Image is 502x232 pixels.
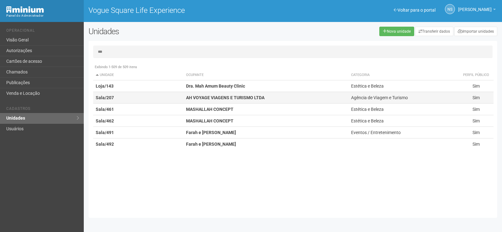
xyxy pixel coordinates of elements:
[473,95,480,100] span: Sim
[96,107,114,112] strong: Sala/461
[96,142,114,147] strong: Sala/492
[473,107,480,112] span: Sim
[186,84,245,89] strong: Dra. Mah Amum Beauty Clinic
[88,6,288,14] h1: Vogue Square Life Experience
[93,70,184,80] th: Unidade: activate to sort column descending
[186,142,236,147] strong: Farah e [PERSON_NAME]
[349,104,458,115] td: Estética e Beleza
[454,27,497,36] a: Importar unidades
[96,130,114,135] strong: Sala/491
[415,27,453,36] a: Transferir dados
[186,95,264,100] strong: AH VOYAGE VIAGENS E TURISMO LTDA
[473,84,480,89] span: Sim
[473,118,480,123] span: Sim
[6,6,44,13] img: Minium
[458,8,496,13] a: [PERSON_NAME]
[88,27,254,36] h2: Unidades
[186,130,236,135] strong: Farah e [PERSON_NAME]
[96,84,114,89] strong: Loja/143
[349,127,458,138] td: Eventos / Entretenimento
[184,70,349,80] th: Ocupante: activate to sort column ascending
[6,13,79,19] div: Painel do Administrador
[96,118,114,123] strong: Sala/462
[96,95,114,100] strong: Sala/207
[458,70,494,80] th: Perfil público: activate to sort column ascending
[394,8,435,13] a: Voltar para o portal
[445,4,455,14] a: NS
[6,106,79,113] li: Cadastros
[349,115,458,127] td: Estética e Beleza
[6,28,79,35] li: Operacional
[473,142,480,147] span: Sim
[186,118,233,123] strong: MASHALLAH CONCEPT
[379,27,414,36] a: Nova unidade
[186,107,233,112] strong: MASHALLAH CONCEPT
[349,80,458,92] td: Estética e Beleza
[473,130,480,135] span: Sim
[458,1,492,12] span: Nicolle Silva
[349,92,458,104] td: Agência de Viagem e Turismo
[93,64,494,70] div: Exibindo 1-509 de 509 itens
[349,70,458,80] th: Categoria: activate to sort column ascending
